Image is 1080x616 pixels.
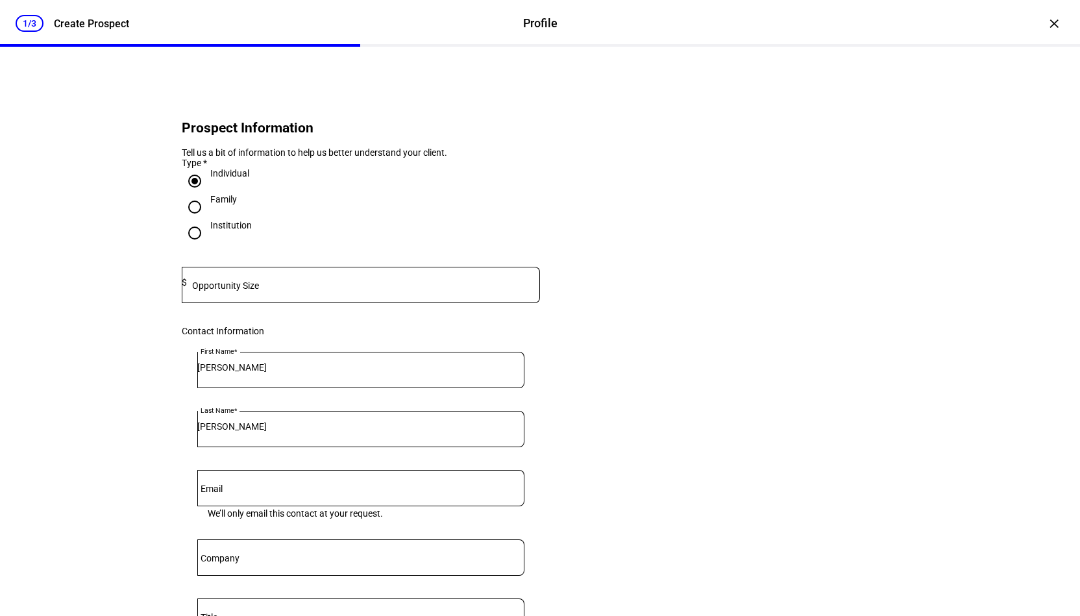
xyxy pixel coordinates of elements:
mat-label: Company [201,553,239,563]
mat-label: Last Name [201,406,234,414]
mat-label: First Name [201,347,234,355]
mat-label: Email [201,484,223,494]
span: $ [182,277,187,288]
div: × [1044,13,1064,34]
div: Contact Information [182,326,540,336]
div: Institution [210,220,252,230]
div: Tell us a bit of information to help us better understand your client. [182,147,540,158]
div: Profile [523,15,558,32]
mat-hint: We’ll only email this contact at your request. [208,506,383,519]
div: 1/3 [16,15,43,32]
div: Individual [210,168,249,179]
div: Family [210,194,237,204]
h2: Prospect Information [182,120,540,136]
div: Type * [182,158,540,168]
mat-label: Opportunity Size [192,280,259,291]
div: Create Prospect [54,18,129,30]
